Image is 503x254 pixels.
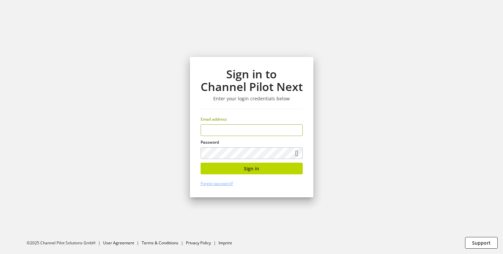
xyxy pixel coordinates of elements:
span: Sign in [244,165,259,172]
a: Privacy Policy [186,240,211,246]
h3: Enter your login credentials below [201,96,303,102]
li: ©2025 Channel Pilot Solutions GmbH [27,240,103,246]
a: Imprint [219,240,232,246]
a: Terms & Conditions [142,240,178,246]
span: Password [201,139,219,145]
a: User Agreement [103,240,134,246]
button: Support [465,237,498,249]
span: Support [472,239,491,246]
span: Email address [201,116,227,122]
h1: Sign in to Channel Pilot Next [201,68,303,93]
button: Sign in [201,163,303,174]
a: Forgot password? [201,181,233,186]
